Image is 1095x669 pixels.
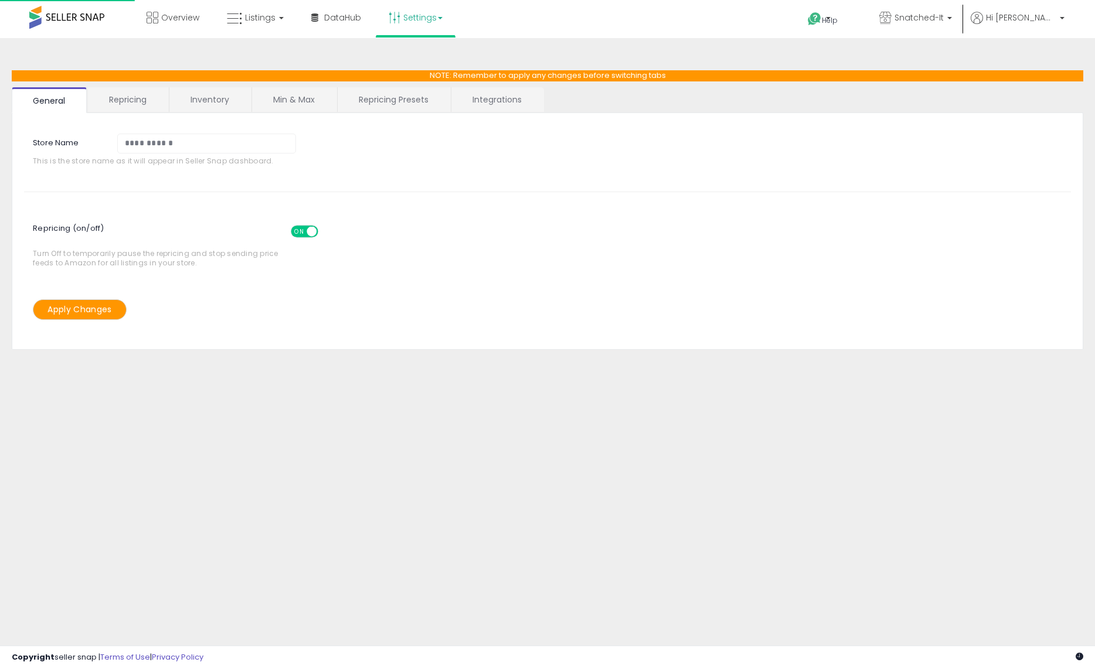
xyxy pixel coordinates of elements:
[24,134,108,149] label: Store Name
[169,87,250,112] a: Inventory
[807,12,822,26] i: Get Help
[245,12,276,23] span: Listings
[451,87,543,112] a: Integrations
[33,217,329,249] span: Repricing (on/off)
[986,12,1056,23] span: Hi [PERSON_NAME]
[12,87,87,113] a: General
[324,12,361,23] span: DataHub
[33,220,284,267] span: Turn Off to temporarily pause the repricing and stop sending price feeds to Amazon for all listin...
[822,15,838,25] span: Help
[33,156,305,165] span: This is the store name as it will appear in Seller Snap dashboard.
[161,12,199,23] span: Overview
[33,299,127,320] button: Apply Changes
[292,227,307,237] span: ON
[895,12,944,23] span: Snatched-It
[971,12,1065,38] a: Hi [PERSON_NAME]
[317,227,335,237] span: OFF
[88,87,168,112] a: Repricing
[252,87,336,112] a: Min & Max
[12,70,1083,81] p: NOTE: Remember to apply any changes before switching tabs
[798,3,861,38] a: Help
[338,87,450,112] a: Repricing Presets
